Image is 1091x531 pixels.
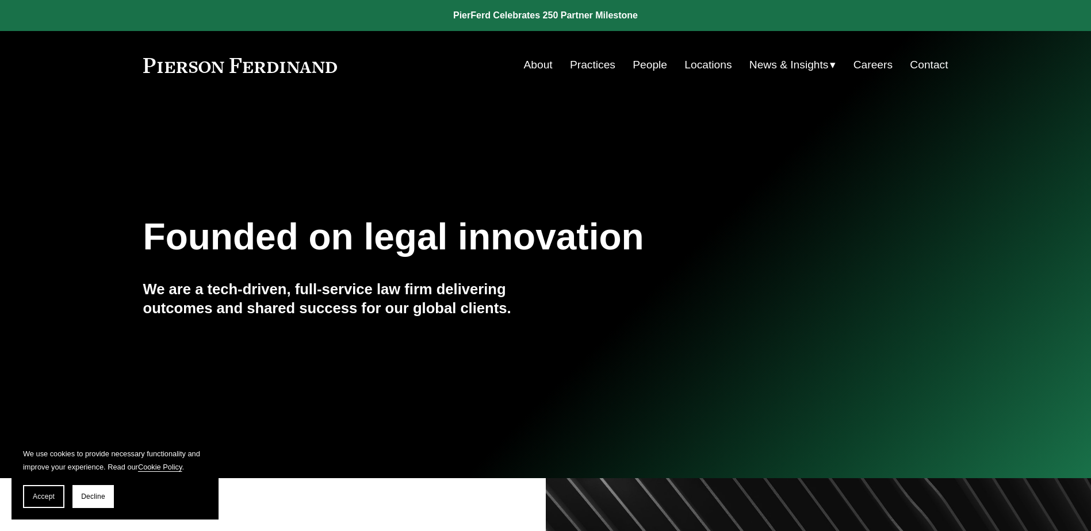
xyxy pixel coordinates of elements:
[143,216,814,258] h1: Founded on legal innovation
[33,492,55,501] span: Accept
[570,54,615,76] a: Practices
[143,280,546,317] h4: We are a tech-driven, full-service law firm delivering outcomes and shared success for our global...
[853,54,893,76] a: Careers
[12,436,219,520] section: Cookie banner
[72,485,114,508] button: Decline
[910,54,948,76] a: Contact
[524,54,553,76] a: About
[23,485,64,508] button: Accept
[749,54,836,76] a: folder dropdown
[81,492,105,501] span: Decline
[684,54,732,76] a: Locations
[138,463,182,471] a: Cookie Policy
[633,54,667,76] a: People
[749,55,829,75] span: News & Insights
[23,447,207,474] p: We use cookies to provide necessary functionality and improve your experience. Read our .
